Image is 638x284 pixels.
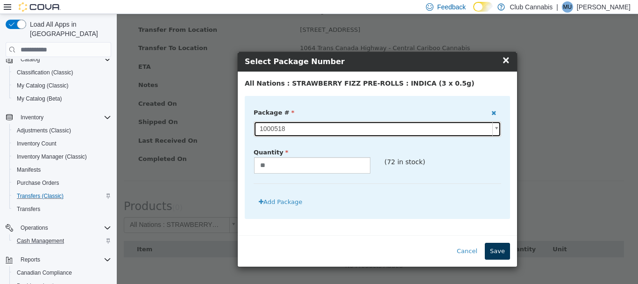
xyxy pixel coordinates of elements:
[17,179,59,187] span: Purchase Orders
[385,40,393,51] span: ×
[556,1,558,13] p: |
[137,135,171,142] span: Quantity
[19,2,61,12] img: Cova
[17,269,72,277] span: Canadian Compliance
[137,108,372,123] span: 1000518
[26,20,111,38] span: Load All Apps in [GEOGRAPHIC_DATA]
[17,237,64,245] span: Cash Management
[13,138,60,149] a: Inventory Count
[9,203,115,216] button: Transfers
[137,95,177,102] span: Package #
[9,150,115,163] button: Inventory Manager (Classic)
[21,224,48,232] span: Operations
[577,1,631,13] p: [PERSON_NAME]
[13,138,111,149] span: Inventory Count
[17,254,111,265] span: Reports
[9,234,115,248] button: Cash Management
[13,125,111,136] span: Adjustments (Classic)
[9,163,115,176] button: Manifests
[17,166,41,174] span: Manifests
[13,267,111,278] span: Canadian Compliance
[368,229,393,246] button: Save
[21,56,40,63] span: Catalog
[137,180,191,197] button: Add Package
[563,1,572,13] span: MU
[128,65,358,74] label: All Nations : STRAWBERRY FIZZ PRE-ROLLS : INDICA (3 x 0.5g)
[17,69,73,76] span: Classification (Classic)
[13,190,67,202] a: Transfers (Classic)
[268,143,384,153] p: (72 in stock)
[13,151,91,162] a: Inventory Manager (Classic)
[13,164,44,175] a: Manifests
[13,235,111,247] span: Cash Management
[335,229,366,246] button: Cancel
[9,266,115,279] button: Canadian Compliance
[9,79,115,92] button: My Catalog (Classic)
[17,112,111,123] span: Inventory
[128,42,393,53] h4: Select Package Number
[13,80,111,91] span: My Catalog (Classic)
[17,254,44,265] button: Reports
[13,204,44,215] a: Transfers
[13,80,72,91] a: My Catalog (Classic)
[13,190,111,202] span: Transfers (Classic)
[13,177,111,189] span: Purchase Orders
[17,222,52,233] button: Operations
[13,235,68,247] a: Cash Management
[13,67,111,78] span: Classification (Classic)
[9,92,115,105] button: My Catalog (Beta)
[562,1,573,13] div: Mavis Upson
[2,53,115,66] button: Catalog
[13,164,111,175] span: Manifests
[17,54,43,65] button: Catalog
[17,222,111,233] span: Operations
[13,125,75,136] a: Adjustments (Classic)
[13,93,66,104] a: My Catalog (Beta)
[13,93,111,104] span: My Catalog (Beta)
[2,111,115,124] button: Inventory
[9,124,115,137] button: Adjustments (Classic)
[13,151,111,162] span: Inventory Manager (Classic)
[2,221,115,234] button: Operations
[13,67,77,78] a: Classification (Classic)
[13,177,63,189] a: Purchase Orders
[437,2,466,12] span: Feedback
[9,189,115,203] button: Transfers (Classic)
[21,256,40,263] span: Reports
[9,176,115,189] button: Purchase Orders
[17,192,64,200] span: Transfers (Classic)
[21,114,43,121] span: Inventory
[17,112,47,123] button: Inventory
[17,127,71,134] span: Adjustments (Classic)
[17,82,69,89] span: My Catalog (Classic)
[17,95,62,102] span: My Catalog (Beta)
[2,253,115,266] button: Reports
[9,66,115,79] button: Classification (Classic)
[473,2,493,12] input: Dark Mode
[17,140,57,147] span: Inventory Count
[17,153,87,160] span: Inventory Manager (Classic)
[510,1,553,13] p: Club Cannabis
[13,204,111,215] span: Transfers
[9,137,115,150] button: Inventory Count
[13,267,76,278] a: Canadian Compliance
[17,54,111,65] span: Catalog
[17,205,40,213] span: Transfers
